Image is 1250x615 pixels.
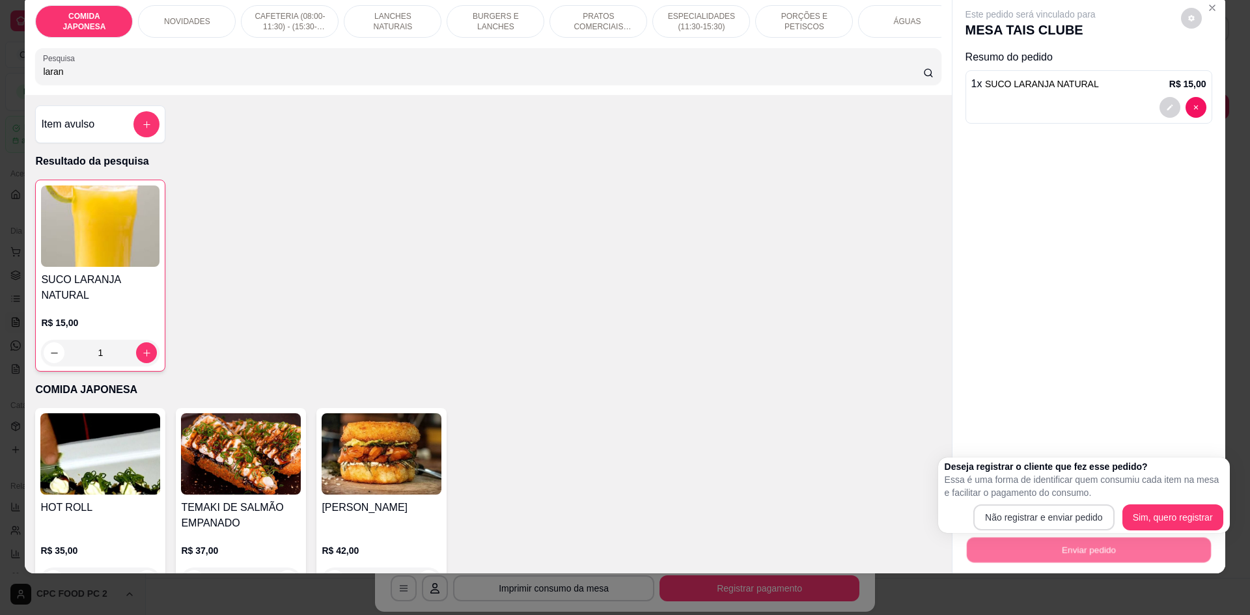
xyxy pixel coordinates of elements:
[277,570,298,591] button: increase-product-quantity
[41,272,160,303] h4: SUCO LARANJA NATURAL
[322,544,441,557] p: R$ 42,00
[46,11,122,32] p: COMIDA JAPONESA
[41,185,160,267] img: product-image
[945,460,1223,473] h2: Deseja registrar o cliente que fez esse pedido?
[355,11,430,32] p: LANCHES NATURAIS
[1186,97,1206,118] button: decrease-product-quantity
[252,11,327,32] p: CAFETERIA (08:00-11:30) - (15:30-18:00)
[41,116,94,132] h4: Item avulso
[40,500,160,515] h4: HOT ROLL
[561,11,636,32] p: PRATOS COMERCIAIS (11:30-15:30)
[184,570,204,591] button: decrease-product-quantity
[971,76,1099,92] p: 1 x
[1122,504,1223,530] button: Sim, quero registrar
[43,570,64,591] button: decrease-product-quantity
[324,570,345,591] button: decrease-product-quantity
[973,504,1115,530] button: Não registrar e enviar pedido
[44,342,64,363] button: decrease-product-quantity
[663,11,739,32] p: ESPECIALIDADES (11:30-15:30)
[966,537,1210,562] button: Enviar pedido
[322,413,441,495] img: product-image
[893,16,921,27] p: ÁGUAS
[945,473,1223,499] p: Essa é uma forma de identificar quem consumiu cada item na mesa e facilitar o pagamento do consumo.
[35,382,941,398] p: COMIDA JAPONESA
[1181,8,1202,29] button: decrease-product-quantity
[137,570,158,591] button: increase-product-quantity
[985,79,1099,89] span: SUCO LARANJA NATURAL
[1160,97,1180,118] button: decrease-product-quantity
[181,413,301,495] img: product-image
[43,53,79,64] label: Pesquisa
[35,154,941,169] p: Resultado da pesquisa
[1169,77,1206,90] p: R$ 15,00
[965,8,1096,21] p: Este pedido será vinculado para
[965,21,1096,39] p: MESA TAIS CLUBE
[136,342,157,363] button: increase-product-quantity
[41,316,160,329] p: R$ 15,00
[40,544,160,557] p: R$ 35,00
[322,500,441,515] h4: [PERSON_NAME]
[43,65,923,78] input: Pesquisa
[133,111,160,137] button: add-separate-item
[181,500,301,531] h4: TEMAKI DE SALMÃO EMPANADO
[40,413,160,495] img: product-image
[181,544,301,557] p: R$ 37,00
[418,570,439,591] button: increase-product-quantity
[164,16,210,27] p: NOVIDADES
[766,11,842,32] p: PORÇÕES E PETISCOS
[458,11,533,32] p: BURGERS E LANCHES
[965,49,1212,65] p: Resumo do pedido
